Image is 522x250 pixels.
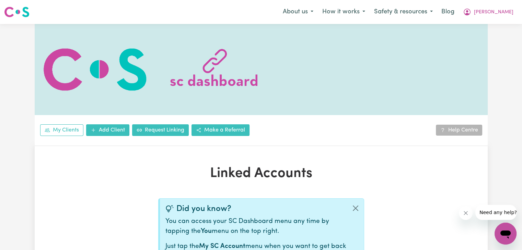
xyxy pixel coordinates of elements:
[436,125,482,136] a: Help Centre
[199,243,245,250] b: My SC Account
[132,124,189,136] a: Request Linking
[86,124,129,136] a: Add Client
[495,223,517,245] iframe: Button to launch messaging window
[459,206,473,220] iframe: Close message
[370,5,437,19] button: Safety & resources
[4,5,42,10] span: Need any help?
[474,9,513,16] span: [PERSON_NAME]
[437,4,459,20] a: Blog
[318,5,370,19] button: How it works
[165,204,347,214] div: Did you know?
[4,4,30,20] a: Careseekers logo
[347,199,364,218] button: Close alert
[4,6,30,18] img: Careseekers logo
[40,124,83,136] a: My Clients
[475,205,517,220] iframe: Message from company
[459,5,518,19] button: My Account
[165,217,347,237] p: You can access your SC Dashboard menu any time by tapping the menu on the top right.
[192,124,250,136] a: Make a Referral
[278,5,318,19] button: About us
[201,228,212,235] b: You
[114,165,408,182] h1: Linked Accounts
